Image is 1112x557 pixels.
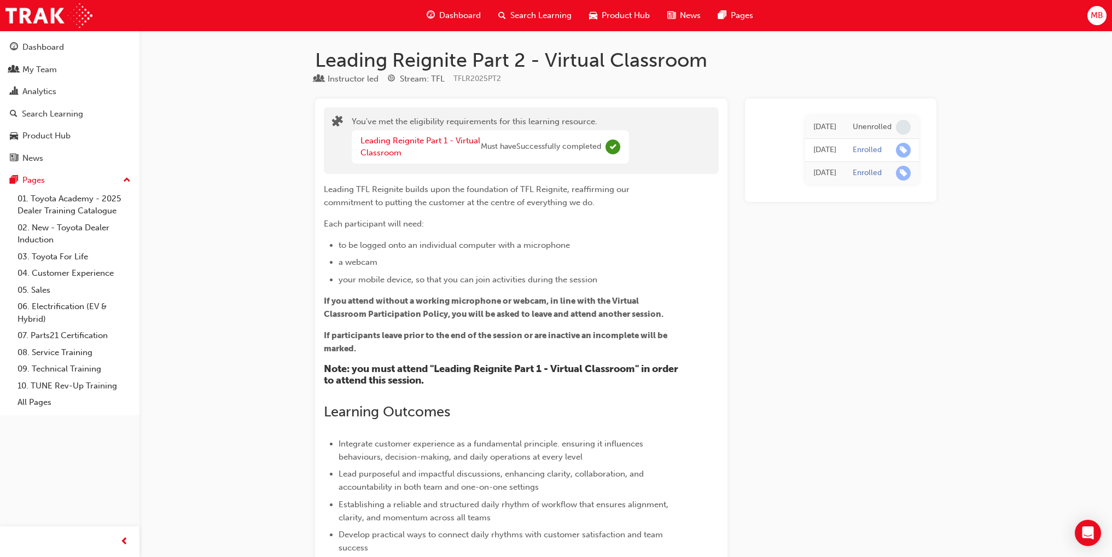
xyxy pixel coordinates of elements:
span: news-icon [10,154,18,164]
div: Enrolled [853,168,882,178]
a: News [4,148,135,169]
div: Analytics [22,85,56,98]
span: Develop practical ways to connect daily rhythms with customer satisfaction and team success [339,530,665,553]
div: Search Learning [22,108,83,120]
a: car-iconProduct Hub [580,4,659,27]
span: Complete [606,140,620,154]
span: up-icon [123,173,131,188]
span: Must have Successfully completed [481,141,601,153]
a: 10. TUNE Rev-Up Training [13,378,135,394]
div: Type [315,72,379,86]
span: pages-icon [718,9,726,22]
span: puzzle-icon [332,117,343,129]
button: Pages [4,170,135,190]
div: My Team [22,63,57,76]
span: chart-icon [10,87,18,97]
a: search-iconSearch Learning [490,4,580,27]
span: Pages [731,9,753,22]
div: Enrolled [853,145,882,155]
span: search-icon [10,109,18,119]
span: learningRecordVerb_NONE-icon [896,120,911,135]
span: a webcam [339,257,377,267]
img: Trak [5,3,92,28]
a: Analytics [4,82,135,102]
div: Stream: TFL [400,73,445,85]
a: Dashboard [4,37,135,57]
a: news-iconNews [659,4,709,27]
div: Thu Jun 19 2025 07:26:43 GMT+1000 (Australian Eastern Standard Time) [813,167,836,179]
span: Product Hub [602,9,650,22]
span: car-icon [589,9,597,22]
a: 02. New - Toyota Dealer Induction [13,219,135,248]
a: My Team [4,60,135,80]
span: News [680,9,701,22]
span: Establishing a reliable and structured daily rhythm of workflow that ensures alignment, clarity, ... [339,500,671,523]
div: Thu Jun 19 2025 08:14:09 GMT+1000 (Australian Eastern Standard Time) [813,121,836,134]
span: your mobile device, so that you can join activities during the session [339,275,597,285]
span: learningResourceType_INSTRUCTOR_LED-icon [315,74,323,84]
span: guage-icon [10,43,18,53]
div: Dashboard [22,41,64,54]
div: Instructor led [328,73,379,85]
span: people-icon [10,65,18,75]
span: Lead purposeful and impactful discussions, enhancing clarity, collaboration, and accountability i... [339,469,646,492]
span: news-icon [667,9,676,22]
button: DashboardMy TeamAnalyticsSearch LearningProduct HubNews [4,35,135,170]
div: You've met the eligibility requirements for this learning resource. [352,115,629,166]
span: Learning Outcomes [324,403,450,420]
a: 06. Electrification (EV & Hybrid) [13,298,135,327]
a: 07. Parts21 Certification [13,327,135,344]
a: 01. Toyota Academy - 2025 Dealer Training Catalogue [13,190,135,219]
span: Each participant will need: [324,219,424,229]
span: guage-icon [427,9,435,22]
span: Integrate customer experience as a fundamental principle. ensuring it influences behaviours, deci... [339,439,645,462]
div: Thu Jun 19 2025 07:52:59 GMT+1000 (Australian Eastern Standard Time) [813,144,836,156]
a: 05. Sales [13,282,135,299]
span: target-icon [387,74,395,84]
a: Product Hub [4,126,135,146]
a: 08. Service Training [13,344,135,361]
div: News [22,152,43,165]
h1: Leading Reignite Part 2 - Virtual Classroom [315,48,936,72]
span: car-icon [10,131,18,141]
span: learningRecordVerb_ENROLL-icon [896,166,911,181]
div: Product Hub [22,130,71,142]
a: guage-iconDashboard [418,4,490,27]
a: Leading Reignite Part 1 - Virtual Classroom [360,136,480,158]
a: 04. Customer Experience [13,265,135,282]
span: prev-icon [120,535,129,549]
a: 03. Toyota For Life [13,248,135,265]
span: Learning resource code [453,74,501,83]
div: Pages [22,174,45,187]
div: Open Intercom Messenger [1075,520,1101,546]
span: pages-icon [10,176,18,185]
a: 09. Technical Training [13,361,135,378]
span: search-icon [498,9,506,22]
a: Search Learning [4,104,135,124]
div: Unenrolled [853,122,892,132]
span: Note: you must attend "Leading Reignite Part 1 - Virtual Classroom" in order to attend this session. [324,363,680,387]
div: Stream [387,72,445,86]
span: Leading TFL Reignite builds upon the foundation of TFL Reignite, reaffirming our commitment to pu... [324,184,632,207]
span: to be logged onto an individual computer with a microphone [339,240,570,250]
span: Search Learning [510,9,572,22]
span: MB [1091,9,1103,22]
span: learningRecordVerb_ENROLL-icon [896,143,911,158]
button: MB [1087,6,1107,25]
span: Dashboard [439,9,481,22]
span: If you attend without a working microphone or webcam, in line with the Virtual Classroom Particip... [324,296,663,319]
a: pages-iconPages [709,4,762,27]
span: If participants leave prior to the end of the session or are inactive an incomplete will be marked. [324,330,669,353]
a: All Pages [13,394,135,411]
